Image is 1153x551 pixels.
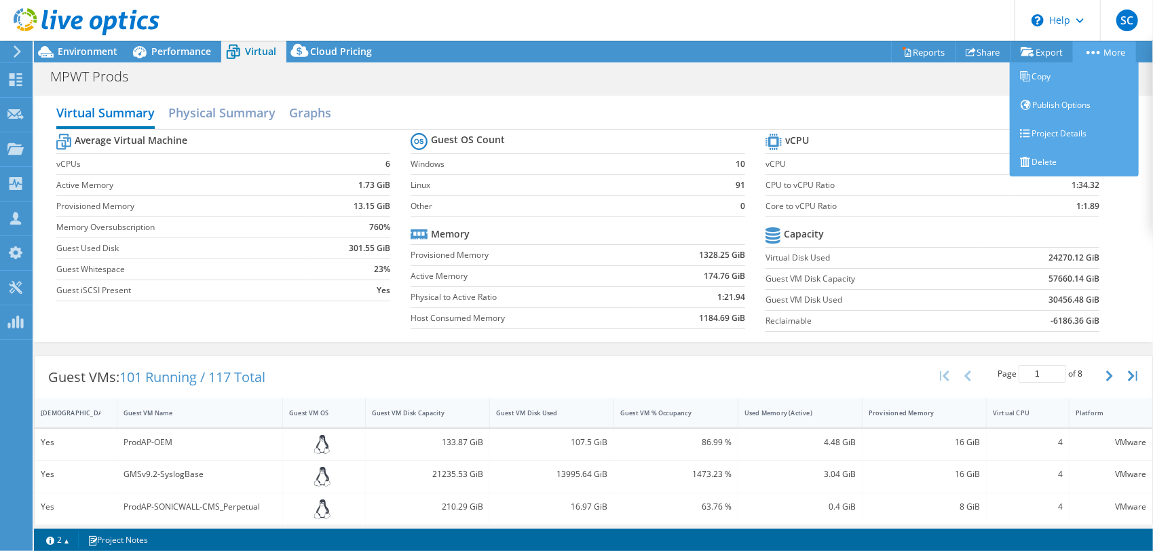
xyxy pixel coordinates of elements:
span: 101 Running / 117 Total [119,368,265,386]
label: Guest Used Disk [56,242,310,255]
div: Yes [41,435,111,450]
div: Guest VM Disk Capacity [372,408,467,417]
label: Guest VM Disk Used [765,293,984,307]
b: 13.15 GiB [354,199,390,213]
b: 10 [736,157,745,171]
div: Used Memory (Active) [744,408,839,417]
div: [DEMOGRAPHIC_DATA] [41,408,94,417]
div: Platform [1076,408,1130,417]
label: Physical to Active Ratio [411,290,640,304]
div: 4.48 GiB [744,435,856,450]
a: Project Details [1010,119,1139,148]
div: VMware [1076,467,1146,482]
a: Reports [891,41,956,62]
b: 1184.69 GiB [699,311,745,325]
div: 63.76 % [620,499,732,514]
label: vCPUs [56,157,310,171]
a: Export [1010,41,1074,62]
div: 8 GiB [869,499,980,514]
span: SC [1116,9,1138,31]
label: Reclaimable [765,314,984,328]
b: 6 [385,157,390,171]
b: 0 [740,199,745,213]
h2: Graphs [289,99,331,126]
div: 4 [993,435,1063,450]
b: 760% [369,221,390,234]
label: Guest iSCSI Present [56,284,310,297]
div: 4 [993,499,1063,514]
h2: Virtual Summary [56,99,155,129]
label: Windows [411,157,714,171]
div: ProdAP-SONICWALL-CMS_Perpetual [124,499,276,514]
label: Virtual Disk Used [765,251,984,265]
b: 1:21.94 [717,290,745,304]
div: Guest VM Name [124,408,260,417]
b: 57660.14 GiB [1048,272,1099,286]
div: 3.04 GiB [744,467,856,482]
label: Active Memory [411,269,640,283]
label: Linux [411,178,714,192]
b: 23% [374,263,390,276]
b: Memory [431,227,470,241]
b: 301.55 GiB [349,242,390,255]
b: Yes [377,284,390,297]
label: Core to vCPU Ratio [765,199,1012,213]
div: Guest VM OS [289,408,343,417]
div: 107.5 GiB [496,435,607,450]
label: Other [411,199,714,213]
b: Capacity [784,227,824,241]
div: VMware [1076,499,1146,514]
div: Guest VMs: [35,356,279,398]
div: 1473.23 % [620,467,732,482]
h2: Physical Summary [168,99,276,126]
a: Project Notes [78,531,157,548]
label: Guest VM Disk Capacity [765,272,984,286]
div: 13995.64 GiB [496,467,607,482]
div: Guest VM % Occupancy [620,408,715,417]
div: 210.29 GiB [372,499,483,514]
b: vCPU [785,134,809,147]
b: 1328.25 GiB [699,248,745,262]
label: Guest Whitespace [56,263,310,276]
b: Guest OS Count [431,133,505,147]
a: More [1073,41,1136,62]
label: Provisioned Memory [56,199,310,213]
div: 16 GiB [869,467,980,482]
div: Provisioned Memory [869,408,964,417]
label: vCPU [765,157,1012,171]
div: GMSv9.2-SyslogBase [124,467,276,482]
a: Delete [1010,148,1139,176]
div: 16.97 GiB [496,499,607,514]
a: 2 [37,531,79,548]
b: 1.73 GiB [358,178,390,192]
div: Yes [41,499,111,514]
label: Host Consumed Memory [411,311,640,325]
label: CPU to vCPU Ratio [765,178,1012,192]
div: 16 GiB [869,435,980,450]
a: Publish Options [1010,91,1139,119]
span: Environment [58,45,117,58]
div: 133.87 GiB [372,435,483,450]
span: Page of [998,365,1082,383]
b: 174.76 GiB [704,269,745,283]
a: Copy [1010,62,1139,91]
div: Guest VM Disk Used [496,408,591,417]
b: 30456.48 GiB [1048,293,1099,307]
input: jump to page [1019,365,1066,383]
span: 8 [1078,368,1082,379]
svg: \n [1032,14,1044,26]
label: Active Memory [56,178,310,192]
b: 1:34.32 [1072,178,1099,192]
div: 21235.53 GiB [372,467,483,482]
span: Cloud Pricing [310,45,372,58]
b: Average Virtual Machine [75,134,187,147]
div: 0.4 GiB [744,499,856,514]
div: Virtual CPU [993,408,1046,417]
div: Yes [41,467,111,482]
h1: MPWT Prods [44,69,149,84]
span: Virtual [245,45,276,58]
label: Memory Oversubscription [56,221,310,234]
a: Share [956,41,1011,62]
label: Provisioned Memory [411,248,640,262]
span: Performance [151,45,211,58]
